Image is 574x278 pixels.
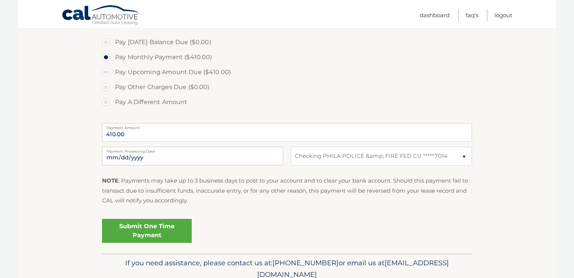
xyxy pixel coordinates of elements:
label: Pay A Different Amount [102,95,472,110]
label: Payment Amount [102,123,472,129]
span: [PHONE_NUMBER] [272,259,339,267]
strong: NOTE [102,177,118,184]
input: Payment Amount [102,123,472,142]
label: Pay Monthly Payment ($410.00) [102,50,472,65]
a: Submit One Time Payment [102,219,192,243]
a: Dashboard [420,9,450,21]
label: Pay Upcoming Amount Due ($410.00) [102,65,472,80]
a: Cal Automotive [62,5,140,27]
p: : Payments may take up to 3 business days to post to your account and to clear your bank account.... [102,176,472,205]
label: Pay Other Charges Due ($0.00) [102,80,472,95]
label: Payment Processing Date [102,147,283,153]
a: Logout [494,9,512,21]
a: FAQ's [466,9,478,21]
input: Payment Date [102,147,283,165]
label: Pay [DATE] Balance Due ($0.00) [102,35,472,50]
